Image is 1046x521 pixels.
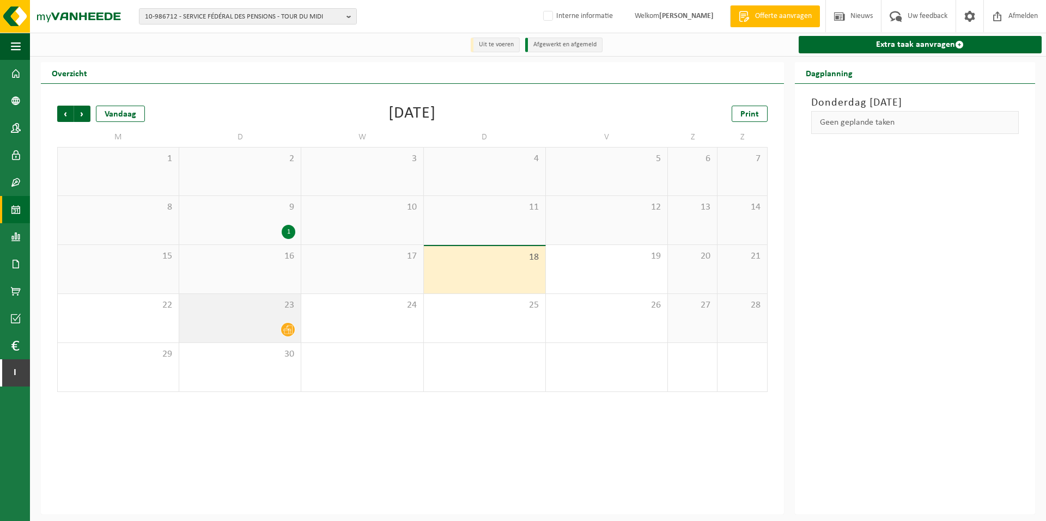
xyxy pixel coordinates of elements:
[673,153,711,165] span: 6
[429,252,540,263] span: 18
[723,299,761,311] span: 28
[673,299,711,311] span: 27
[723,250,761,262] span: 21
[429,153,540,165] span: 4
[673,201,711,213] span: 13
[57,106,74,122] span: Vorige
[723,153,761,165] span: 7
[525,38,603,52] li: Afgewerkt en afgemeld
[185,153,295,165] span: 2
[307,299,417,311] span: 24
[551,153,662,165] span: 5
[673,250,711,262] span: 20
[307,201,417,213] span: 10
[551,299,662,311] span: 26
[63,250,173,262] span: 15
[551,201,662,213] span: 12
[307,153,417,165] span: 3
[740,110,759,119] span: Print
[429,201,540,213] span: 11
[811,95,1019,111] h3: Donderdag [DATE]
[74,106,90,122] span: Volgende
[185,348,295,360] span: 30
[659,12,714,20] strong: [PERSON_NAME]
[179,127,301,147] td: D
[811,111,1019,134] div: Geen geplande taken
[307,250,417,262] span: 17
[752,11,814,22] span: Offerte aanvragen
[471,38,520,52] li: Uit te voeren
[795,62,863,83] h2: Dagplanning
[63,153,173,165] span: 1
[185,250,295,262] span: 16
[388,106,436,122] div: [DATE]
[668,127,717,147] td: Z
[145,9,342,25] span: 10-986712 - SERVICE FÉDÉRAL DES PENSIONS - TOUR DU MIDI
[799,36,1042,53] a: Extra taak aanvragen
[717,127,767,147] td: Z
[282,225,295,239] div: 1
[723,201,761,213] span: 14
[96,106,145,122] div: Vandaag
[541,8,613,24] label: Interne informatie
[57,127,179,147] td: M
[730,5,820,27] a: Offerte aanvragen
[551,250,662,262] span: 19
[424,127,546,147] td: D
[301,127,423,147] td: W
[63,201,173,213] span: 8
[11,359,19,387] span: I
[732,106,768,122] a: Print
[139,8,357,24] button: 10-986712 - SERVICE FÉDÉRAL DES PENSIONS - TOUR DU MIDI
[63,348,173,360] span: 29
[63,299,173,311] span: 22
[429,299,540,311] span: 25
[546,127,668,147] td: V
[41,62,98,83] h2: Overzicht
[185,299,295,311] span: 23
[185,201,295,213] span: 9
